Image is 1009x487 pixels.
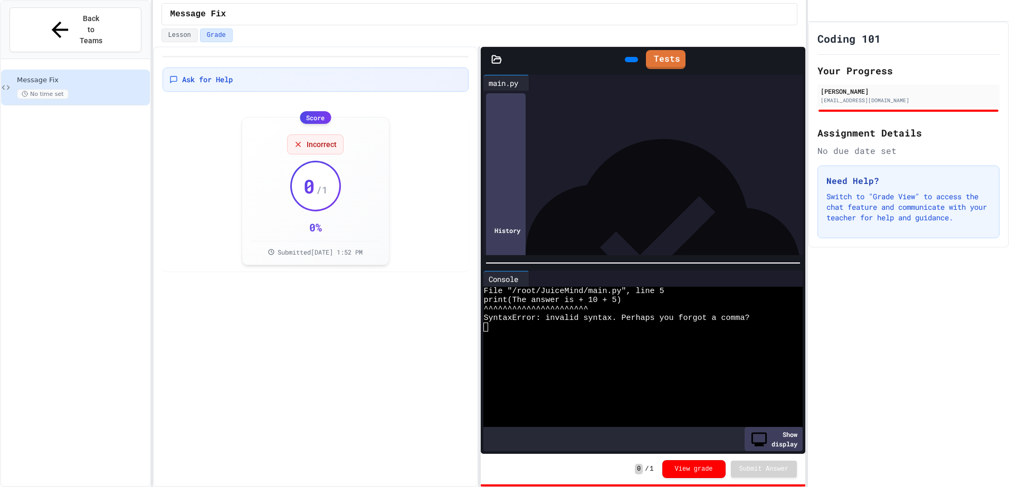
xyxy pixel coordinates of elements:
span: Back to Teams [79,13,103,46]
div: main.py [483,75,529,91]
span: Ask for Help [182,74,233,85]
span: Submit Answer [739,465,789,473]
button: Back to Teams [9,7,141,52]
span: ^^^^^^^^^^^^^^^^^^^^^^ [483,305,588,314]
div: Score [300,111,331,124]
div: No due date set [817,144,1000,157]
span: No time set [17,89,69,99]
span: Incorrect [307,139,337,150]
span: Submitted [DATE] 1:52 PM [278,248,363,256]
a: Tests [646,50,686,69]
button: Lesson [161,28,198,42]
button: Submit Answer [731,461,797,478]
span: Message Fix [170,8,226,21]
div: main.py [483,77,523,89]
button: Grade [200,28,233,42]
h3: Need Help? [826,174,991,187]
span: SyntaxError: invalid syntax. Perhaps you forgot a comma? [483,314,749,323]
span: / 1 [316,182,328,197]
span: print(The answer is + 10 + 5) [483,296,621,305]
span: Message Fix [17,76,148,85]
span: 0 [303,176,315,197]
div: [EMAIL_ADDRESS][DOMAIN_NAME] [821,96,996,104]
span: 0 [635,464,643,474]
button: View grade [662,460,726,478]
span: / [645,465,649,473]
h2: Your Progress [817,63,1000,78]
div: Console [483,274,523,285]
div: 0 % [309,220,322,235]
p: Switch to "Grade View" to access the chat feature and communicate with your teacher for help and ... [826,191,991,223]
span: 1 [650,465,653,473]
div: [PERSON_NAME] [821,86,996,96]
div: Console [483,271,529,287]
h1: Coding 101 [817,31,881,46]
div: Show display [745,427,803,451]
span: File "/root/JuiceMind/main.py", line 5 [483,287,664,296]
div: History [486,93,526,367]
h2: Assignment Details [817,125,1000,140]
